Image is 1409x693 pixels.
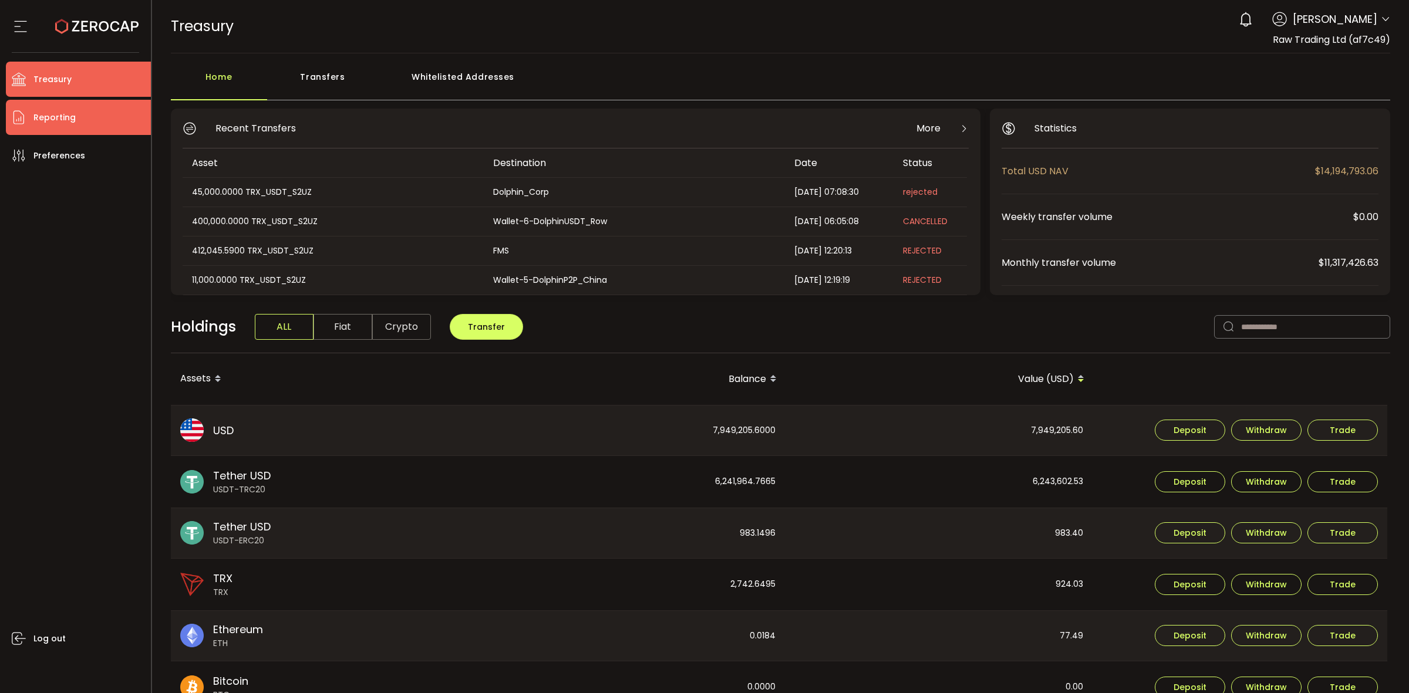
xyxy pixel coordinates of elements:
div: Assets [171,369,478,389]
div: 983.1496 [478,508,785,559]
div: Wallet-5-DolphinP2P_China [484,273,784,287]
button: Trade [1307,420,1378,441]
button: Deposit [1155,471,1225,492]
span: Trade [1330,478,1356,486]
button: Withdraw [1231,471,1302,492]
span: Treasury [171,16,234,36]
button: Withdraw [1231,625,1302,646]
span: REJECTED [903,245,942,256]
span: ETH [213,637,263,650]
img: eth_portfolio.svg [180,624,204,647]
span: rejected [903,186,938,198]
span: TRX [213,570,232,586]
span: Deposit [1174,529,1206,537]
span: Holdings [171,316,236,338]
span: Trade [1330,529,1356,537]
span: Trade [1330,683,1356,691]
div: FMS [484,244,784,258]
div: 6,243,602.53 [786,456,1093,508]
span: CANCELLED [903,215,948,227]
span: Deposit [1174,580,1206,589]
div: Home [171,65,267,100]
img: usd_portfolio.svg [180,418,204,442]
button: Deposit [1155,574,1225,595]
span: Deposit [1174,478,1206,486]
span: Tether USD [213,468,271,484]
span: Deposit [1174,683,1206,691]
button: Trade [1307,625,1378,646]
div: [DATE] 07:08:30 [785,185,894,199]
div: 412,045.5900 TRX_USDT_S2UZ [183,244,483,258]
span: TRX [213,586,232,599]
span: REJECTED [903,274,942,286]
span: Deposit [1174,426,1206,434]
div: 11,000.0000 TRX_USDT_S2UZ [183,273,483,287]
span: Crypto [372,314,431,340]
span: Withdraw [1246,631,1287,640]
span: Withdraw [1246,683,1287,691]
div: 924.03 [786,559,1093,610]
span: $0.00 [1353,209,1378,224]
img: usdt_portfolio.svg [180,521,204,545]
button: Withdraw [1231,420,1302,441]
span: Reporting [33,109,76,126]
span: USD [213,422,234,438]
button: Withdraw [1231,522,1302,543]
span: Raw Trading Ltd (af7c49) [1273,33,1390,46]
div: Whitelisted Addresses [379,65,548,100]
span: Trade [1330,580,1356,589]
span: ALL [255,314,314,340]
button: Trade [1307,574,1378,595]
button: Transfer [450,314,523,340]
div: 45,000.0000 TRX_USDT_S2UZ [183,185,483,199]
div: 0.0184 [478,611,785,661]
div: 983.40 [786,508,1093,559]
span: Preferences [33,147,85,164]
span: Ethereum [213,621,263,637]
button: Trade [1307,471,1378,492]
button: Deposit [1155,522,1225,543]
span: Log out [33,630,66,647]
span: More [916,121,941,136]
span: [PERSON_NAME] [1293,11,1377,27]
span: Transfer [468,321,505,333]
div: Asset [183,156,484,170]
span: Withdraw [1246,580,1287,589]
div: [DATE] 06:05:08 [785,215,894,228]
img: trx_portfolio.png [180,573,204,596]
span: Trade [1330,631,1356,640]
div: 2,742.6495 [478,559,785,610]
div: 400,000.0000 TRX_USDT_S2UZ [183,215,483,228]
div: Transfers [267,65,379,100]
span: Trade [1330,426,1356,434]
span: Tether USD [213,519,271,535]
button: Trade [1307,522,1378,543]
span: Withdraw [1246,478,1287,486]
span: Recent Transfers [215,121,296,136]
div: 6,241,964.7665 [478,456,785,508]
div: 7,949,205.6000 [478,405,785,456]
span: USDT-TRC20 [213,484,271,496]
iframe: Chat Widget [1350,637,1409,693]
div: [DATE] 12:20:13 [785,244,894,258]
span: Deposit [1174,631,1206,640]
span: Withdraw [1246,426,1287,434]
img: usdt_portfolio.svg [180,470,204,493]
div: Date [785,156,894,170]
span: Bitcoin [213,673,248,689]
button: Deposit [1155,420,1225,441]
button: Deposit [1155,625,1225,646]
div: Value (USD) [786,369,1094,389]
span: Statistics [1034,121,1077,136]
span: Weekly transfer volume [1002,209,1353,224]
span: Treasury [33,71,72,88]
div: Balance [478,369,786,389]
span: Total USD NAV [1002,164,1315,178]
div: [DATE] 12:19:19 [785,273,894,287]
div: Status [894,156,967,170]
span: Monthly transfer volume [1002,255,1319,270]
span: $14,194,793.06 [1315,164,1378,178]
div: Wallet-6-DolphinUSDT_Row [484,215,784,228]
div: Dolphin_Corp [484,185,784,199]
